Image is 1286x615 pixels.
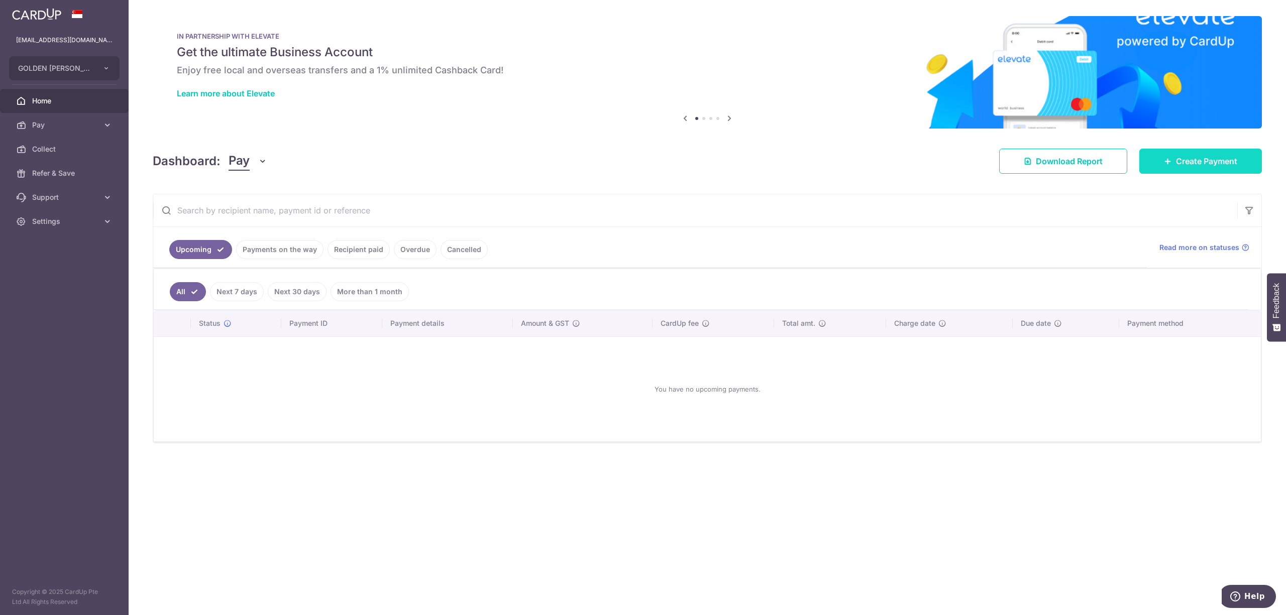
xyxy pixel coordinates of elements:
a: Learn more about Elevate [177,88,275,98]
button: GOLDEN [PERSON_NAME] MARKETING [9,56,120,80]
p: [EMAIL_ADDRESS][DOMAIN_NAME] [16,35,113,45]
a: Download Report [999,149,1127,174]
span: Pay [32,120,98,130]
button: Pay [229,152,267,171]
span: Due date [1021,318,1051,328]
span: Home [32,96,98,106]
h6: Enjoy free local and overseas transfers and a 1% unlimited Cashback Card! [177,64,1238,76]
span: Charge date [894,318,935,328]
span: Pay [229,152,250,171]
img: CardUp [12,8,61,20]
span: Download Report [1036,155,1103,167]
span: GOLDEN [PERSON_NAME] MARKETING [18,63,92,73]
span: Refer & Save [32,168,98,178]
a: Next 7 days [210,282,264,301]
span: CardUp fee [661,318,699,328]
a: Recipient paid [328,240,390,259]
a: Next 30 days [268,282,327,301]
a: Overdue [394,240,437,259]
a: Cancelled [441,240,488,259]
a: More than 1 month [331,282,409,301]
span: Feedback [1272,283,1281,318]
input: Search by recipient name, payment id or reference [153,194,1237,226]
span: Read more on statuses [1159,242,1239,253]
h4: Dashboard: [153,152,221,170]
span: Create Payment [1176,155,1237,167]
span: Total amt. [782,318,815,328]
span: Status [199,318,221,328]
span: Amount & GST [521,318,569,328]
p: IN PARTNERSHIP WITH ELEVATE [177,32,1238,40]
button: Feedback - Show survey [1267,273,1286,341]
a: All [170,282,206,301]
div: You have no upcoming payments. [166,345,1249,433]
span: Settings [32,216,98,226]
img: Renovation banner [153,16,1262,129]
th: Payment details [382,310,513,336]
a: Read more on statuses [1159,242,1249,253]
th: Payment method [1119,310,1261,336]
h5: Get the ultimate Business Account [177,44,1238,60]
a: Upcoming [169,240,232,259]
iframe: Opens a widget where you can find more information [1222,585,1276,610]
th: Payment ID [281,310,382,336]
a: Payments on the way [236,240,324,259]
a: Create Payment [1139,149,1262,174]
span: Support [32,192,98,202]
span: Collect [32,144,98,154]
